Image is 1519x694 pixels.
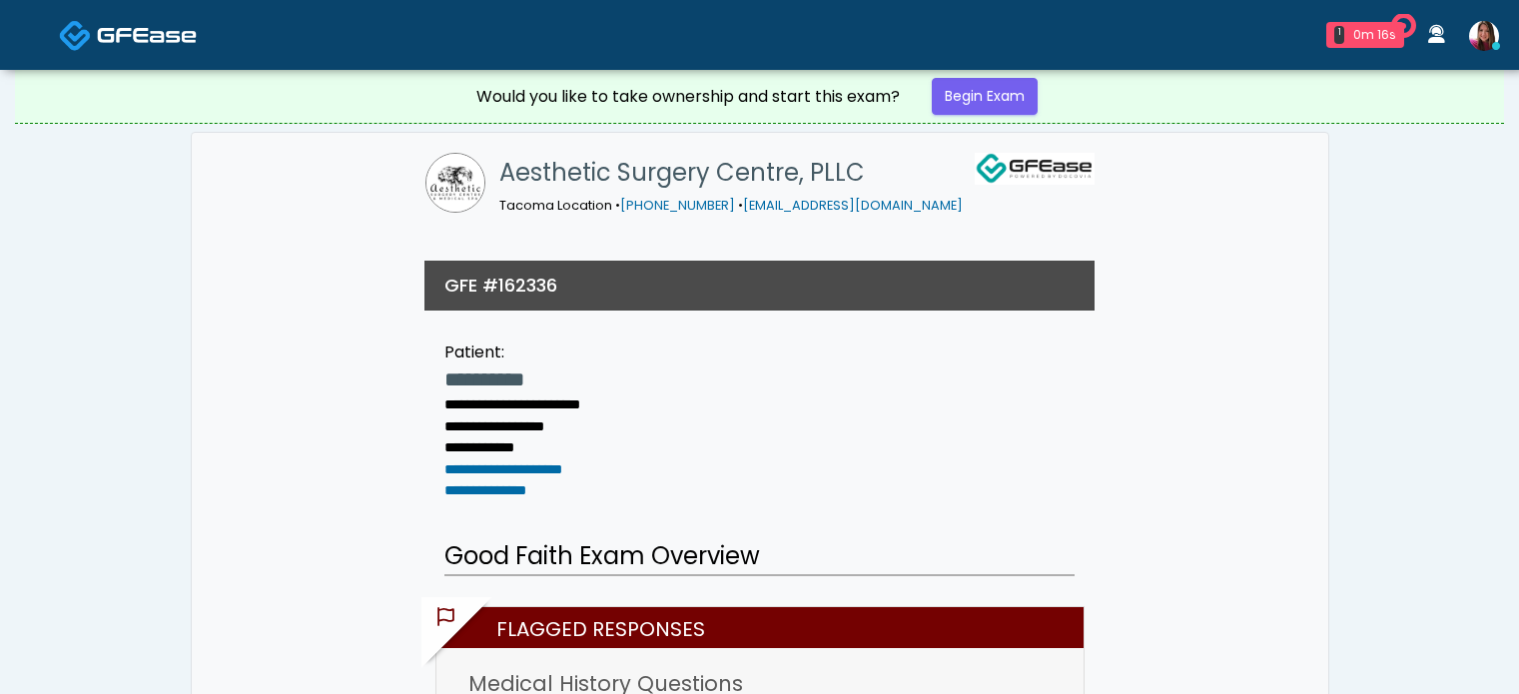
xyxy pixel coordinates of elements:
[444,538,1075,576] h2: Good Faith Exam Overview
[743,197,963,214] a: [EMAIL_ADDRESS][DOMAIN_NAME]
[738,197,743,214] span: •
[615,197,620,214] span: •
[59,19,92,52] img: Docovia
[97,25,197,45] img: Docovia
[444,341,580,364] div: Patient:
[476,85,900,109] div: Would you like to take ownership and start this exam?
[1352,26,1396,44] div: 0m 16s
[1469,21,1499,51] img: Megan McComy
[444,273,557,298] h3: GFE #162336
[975,153,1095,185] img: GFEase Logo
[425,153,485,213] img: Aesthetic Surgery Centre, PLLC
[499,197,963,214] small: Tacoma Location
[932,78,1038,115] a: Begin Exam
[446,607,1084,648] h2: Flagged Responses
[1314,14,1416,56] a: 1 0m 16s
[1334,26,1344,44] div: 1
[499,153,963,193] h1: Aesthetic Surgery Centre, PLLC
[59,2,197,67] a: Docovia
[620,197,735,214] a: [PHONE_NUMBER]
